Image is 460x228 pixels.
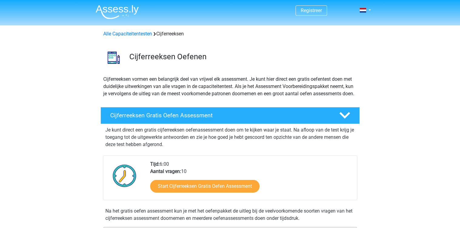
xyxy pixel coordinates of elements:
[103,76,357,97] p: Cijferreeksen vormen een belangrijk deel van vrijwel elk assessment. Je kunt hier direct een grat...
[101,45,127,70] img: cijferreeksen
[98,107,362,124] a: Cijferreeksen Gratis Oefen Assessment
[109,161,140,191] img: Klok
[101,30,359,37] div: Cijferreeksen
[150,180,260,193] a: Start Cijferreeksen Gratis Oefen Assessment
[146,161,357,200] div: 6:00 10
[103,31,152,37] a: Alle Capaciteitentesten
[301,8,322,13] a: Registreer
[150,161,160,167] b: Tijd:
[129,52,355,61] h3: Cijferreeksen Oefenen
[103,207,357,222] div: Na het gratis oefen assessment kun je met het oefenpakket de uitleg bij de veelvoorkomende soorte...
[150,168,181,174] b: Aantal vragen:
[96,5,139,19] img: Assessly
[105,126,355,148] p: Je kunt direct een gratis cijferreeksen oefenassessment doen om te kijken waar je staat. Na afloo...
[110,112,329,119] h4: Cijferreeksen Gratis Oefen Assessment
